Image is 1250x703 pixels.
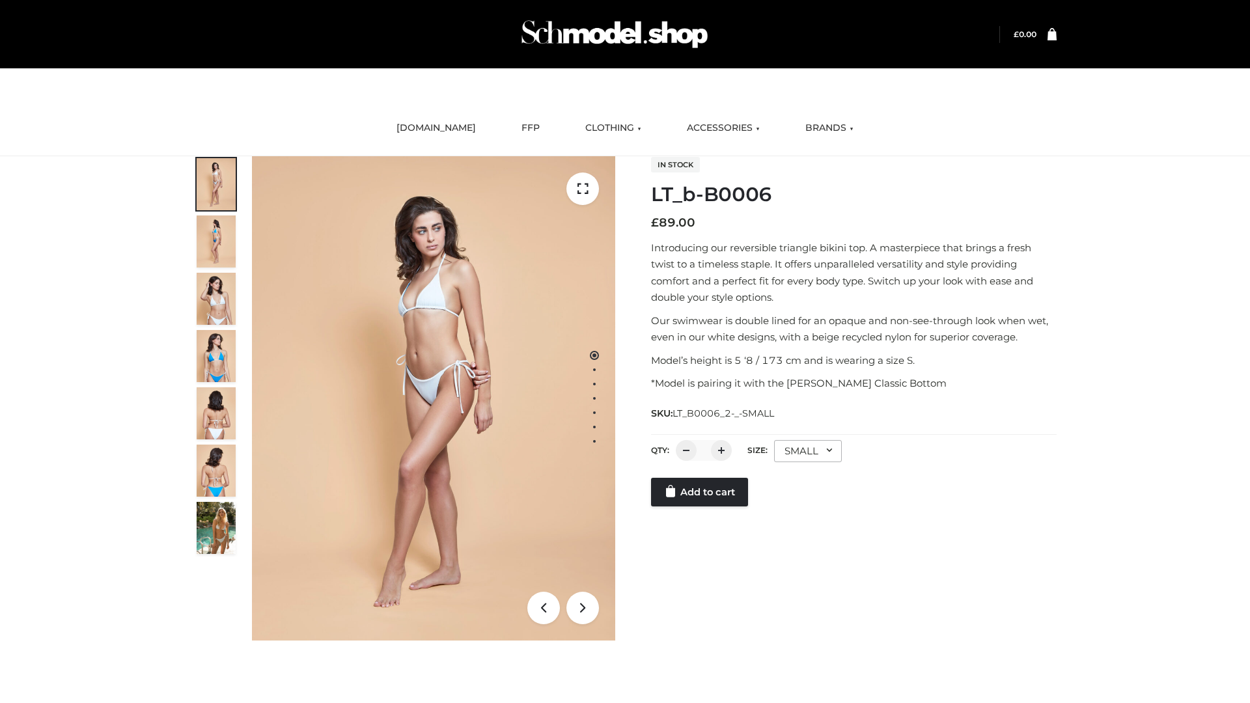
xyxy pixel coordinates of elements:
span: SKU: [651,406,775,421]
img: Schmodel Admin 964 [517,8,712,60]
label: QTY: [651,445,669,455]
bdi: 0.00 [1014,29,1036,39]
span: £ [651,215,659,230]
a: CLOTHING [576,114,651,143]
img: Arieltop_CloudNine_AzureSky2.jpg [197,502,236,554]
img: ArielClassicBikiniTop_CloudNine_AzureSky_OW114ECO_8-scaled.jpg [197,445,236,497]
a: ACCESSORIES [677,114,770,143]
p: Model’s height is 5 ‘8 / 173 cm and is wearing a size S. [651,352,1057,369]
a: FFP [512,114,549,143]
div: SMALL [774,440,842,462]
bdi: 89.00 [651,215,695,230]
a: BRANDS [796,114,863,143]
p: *Model is pairing it with the [PERSON_NAME] Classic Bottom [651,375,1057,392]
span: £ [1014,29,1019,39]
img: ArielClassicBikiniTop_CloudNine_AzureSky_OW114ECO_7-scaled.jpg [197,387,236,439]
img: ArielClassicBikiniTop_CloudNine_AzureSky_OW114ECO_3-scaled.jpg [197,273,236,325]
a: [DOMAIN_NAME] [387,114,486,143]
img: ArielClassicBikiniTop_CloudNine_AzureSky_OW114ECO_4-scaled.jpg [197,330,236,382]
label: Size: [747,445,768,455]
span: In stock [651,157,700,172]
p: Our swimwear is double lined for an opaque and non-see-through look when wet, even in our white d... [651,312,1057,346]
img: ArielClassicBikiniTop_CloudNine_AzureSky_OW114ECO_1-scaled.jpg [197,158,236,210]
img: ArielClassicBikiniTop_CloudNine_AzureSky_OW114ECO_2-scaled.jpg [197,215,236,268]
a: Add to cart [651,478,748,506]
h1: LT_b-B0006 [651,183,1057,206]
span: LT_B0006_2-_-SMALL [673,407,774,419]
p: Introducing our reversible triangle bikini top. A masterpiece that brings a fresh twist to a time... [651,240,1057,306]
a: £0.00 [1014,29,1036,39]
img: ArielClassicBikiniTop_CloudNine_AzureSky_OW114ECO_1 [252,156,615,641]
